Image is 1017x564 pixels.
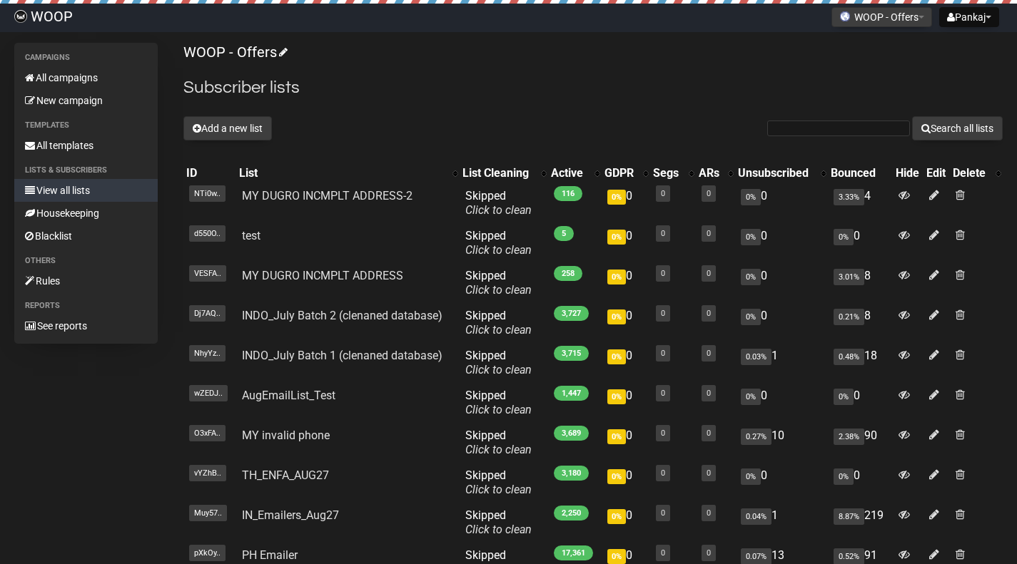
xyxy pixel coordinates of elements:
[14,89,158,112] a: New campaign
[242,189,413,202] a: MY DUGRO INCMPLT ADDRESS-2
[14,134,158,157] a: All templates
[242,309,442,322] a: INDO_July Batch 2 (clenaned database)
[465,389,532,416] span: Skipped
[551,166,587,180] div: Active
[828,383,893,423] td: 0
[735,223,828,263] td: 0
[554,506,589,521] span: 2,250
[661,269,665,278] a: 0
[183,116,272,140] button: Add a new list
[707,229,711,238] a: 0
[239,166,445,180] div: List
[465,229,532,257] span: Skipped
[242,468,329,482] a: TH_ENFA_AUG27
[548,163,602,183] th: Active: No sort applied, activate to apply an ascending sort
[926,166,947,180] div: Edit
[828,183,893,223] td: 4
[183,43,285,61] a: WOOP - Offers
[735,343,828,383] td: 1
[661,349,665,358] a: 0
[741,309,761,325] span: 0%
[939,7,999,27] button: Pankaj
[465,283,532,297] a: Click to clean
[14,49,158,66] li: Campaigns
[189,345,226,362] span: NhyYz..
[607,309,626,324] span: 0%
[607,270,626,284] span: 0%
[707,189,711,198] a: 0
[741,269,761,285] span: 0%
[602,303,651,343] td: 0
[699,166,722,180] div: ARs
[602,503,651,543] td: 0
[14,297,158,314] li: Reports
[707,389,711,398] a: 0
[834,389,854,405] span: 0%
[607,190,626,205] span: 0%
[741,189,761,205] span: 0%
[607,349,626,364] span: 0%
[834,269,864,285] span: 3.01%
[831,166,890,180] div: Bounced
[189,465,226,481] span: vYZhB..
[834,508,864,525] span: 8.87%
[602,343,651,383] td: 0
[735,463,828,503] td: 0
[14,252,158,270] li: Others
[696,163,736,183] th: ARs: No sort applied, activate to apply an ascending sort
[14,66,158,89] a: All campaigns
[661,389,665,398] a: 0
[828,503,893,543] td: 219
[14,162,158,179] li: Lists & subscribers
[953,166,988,180] div: Delete
[707,309,711,318] a: 0
[741,229,761,245] span: 0%
[831,7,932,27] button: WOOP - Offers
[661,548,665,558] a: 0
[602,463,651,503] td: 0
[236,163,460,183] th: List: No sort applied, activate to apply an ascending sort
[554,386,589,401] span: 1,447
[465,508,532,536] span: Skipped
[735,163,828,183] th: Unsubscribed: No sort applied, activate to apply an ascending sort
[242,429,330,442] a: MY invalid phone
[14,117,158,134] li: Templates
[741,349,771,365] span: 0.03%
[186,166,233,180] div: ID
[189,225,226,242] span: d550O..
[465,363,532,376] a: Click to clean
[460,163,548,183] th: List Cleaning: No sort applied, activate to apply an ascending sort
[554,186,582,201] span: 116
[834,429,864,445] span: 2.38%
[554,466,589,481] span: 3,180
[828,263,893,303] td: 8
[650,163,695,183] th: Segs: No sort applied, activate to apply an ascending sort
[607,509,626,524] span: 0%
[839,11,851,22] img: favicons
[741,389,761,405] span: 0%
[183,75,1003,101] h2: Subscriber lists
[462,166,534,180] div: List Cleaning
[738,166,814,180] div: Unsubscribed
[242,548,298,562] a: PH Emailer
[607,230,626,245] span: 0%
[661,429,665,438] a: 0
[607,549,626,564] span: 0%
[828,223,893,263] td: 0
[242,229,260,242] a: test
[661,229,665,238] a: 0
[834,229,854,245] span: 0%
[189,385,228,401] span: wZEDJ..
[661,309,665,318] a: 0
[465,269,532,297] span: Skipped
[465,443,532,456] a: Click to clean
[554,346,589,361] span: 3,715
[465,203,532,217] a: Click to clean
[661,189,665,198] a: 0
[14,225,158,247] a: Blacklist
[14,10,27,23] img: 4d925a9fe92a8a7b5f21e009425b0952
[554,266,582,281] span: 258
[661,468,665,478] a: 0
[834,349,864,365] span: 0.48%
[602,223,651,263] td: 0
